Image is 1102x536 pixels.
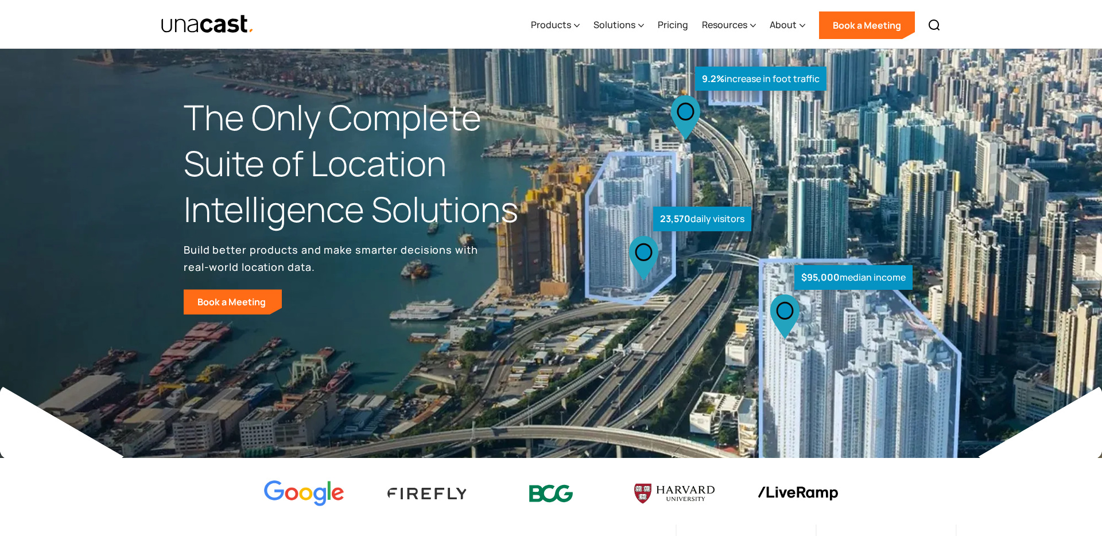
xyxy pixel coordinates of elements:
[531,2,580,49] div: Products
[658,2,688,49] a: Pricing
[770,2,805,49] div: About
[531,18,571,32] div: Products
[758,487,838,501] img: liveramp logo
[660,212,690,225] strong: 23,570
[511,477,591,510] img: BCG logo
[653,207,751,231] div: daily visitors
[593,18,635,32] div: Solutions
[702,2,756,49] div: Resources
[801,271,840,283] strong: $95,000
[184,289,282,314] a: Book a Meeting
[184,95,551,232] h1: The Only Complete Suite of Location Intelligence Solutions
[387,488,468,499] img: Firefly Advertising logo
[819,11,915,39] a: Book a Meeting
[264,480,344,507] img: Google logo Color
[161,14,254,34] img: Unacast text logo
[928,18,941,32] img: Search icon
[702,72,724,85] strong: 9.2%
[770,18,797,32] div: About
[634,480,715,507] img: Harvard U logo
[161,14,254,34] a: home
[593,2,644,49] div: Solutions
[702,18,747,32] div: Resources
[184,241,482,275] p: Build better products and make smarter decisions with real-world location data.
[695,67,826,91] div: increase in foot traffic
[794,265,913,290] div: median income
